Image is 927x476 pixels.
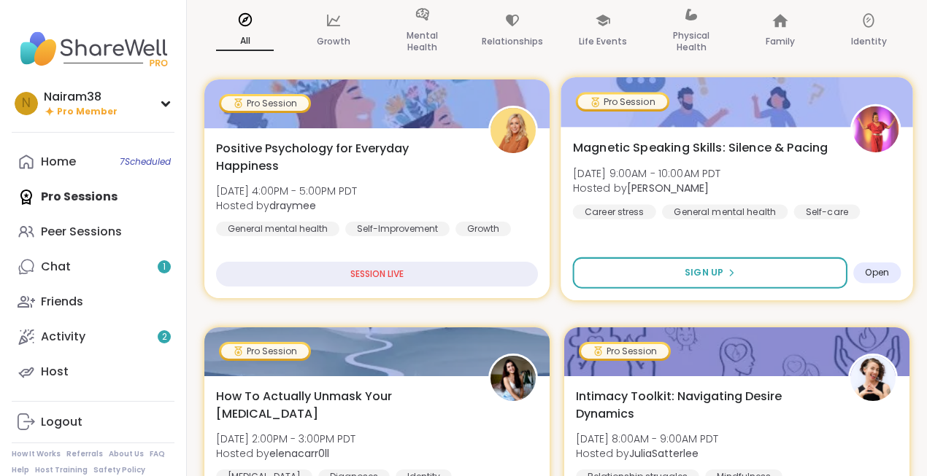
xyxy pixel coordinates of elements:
div: Chat [41,259,71,275]
b: draymee [269,198,316,213]
div: Nairam38 [44,89,118,105]
a: Logout [12,405,174,440]
div: Self-care [794,204,861,219]
img: elenacarr0ll [491,356,536,401]
a: Friends [12,284,174,319]
div: Peer Sessions [41,224,122,240]
div: Pro Session [578,94,667,109]
p: Relationships [482,33,543,50]
div: Logout [41,414,82,430]
img: ShareWell Nav Logo [12,23,174,74]
p: All [216,32,274,51]
div: Pro Session [581,344,669,359]
span: Hosted by [576,446,718,461]
span: [DATE] 9:00AM - 10:00AM PDT [573,165,721,180]
b: [PERSON_NAME] [627,181,709,195]
a: Safety Policy [93,465,145,475]
img: draymee [491,108,536,153]
span: Pro Member [57,106,118,118]
p: Life Events [579,33,627,50]
span: [DATE] 8:00AM - 9:00AM PDT [576,432,718,446]
button: Sign Up [573,257,847,289]
div: Self-Improvement [345,222,450,236]
a: Help [12,465,29,475]
a: Home7Scheduled [12,144,174,179]
span: Hosted by [573,181,721,195]
a: Host [12,354,174,389]
span: 1 [163,261,166,273]
div: Career stress [573,204,656,219]
img: JuliaSatterlee [850,356,896,401]
span: Intimacy Toolkit: Navigating Desire Dynamics [576,388,832,423]
p: Family [766,33,795,50]
span: Magnetic Speaking Skills: Silence & Pacing [573,138,828,156]
img: Lisa_LaCroix [853,106,899,152]
span: Open [865,267,889,278]
p: Identity [851,33,887,50]
div: General mental health [662,204,788,219]
p: Mental Health [393,27,451,56]
a: FAQ [150,449,165,459]
a: How It Works [12,449,61,459]
a: Referrals [66,449,103,459]
div: Friends [41,294,83,310]
div: Pro Session [221,96,309,111]
div: Activity [41,329,85,345]
span: Sign Up [685,266,723,279]
div: Pro Session [221,344,309,359]
b: JuliaSatterlee [629,446,699,461]
div: Host [41,364,69,380]
span: Positive Psychology for Everyday Happiness [216,140,472,175]
div: SESSION LIVE [216,262,538,286]
span: [DATE] 4:00PM - 5:00PM PDT [216,184,357,198]
span: 7 Scheduled [120,156,171,168]
span: Hosted by [216,446,355,461]
a: Peer Sessions [12,214,174,249]
a: Host Training [35,465,88,475]
b: elenacarr0ll [269,446,329,461]
div: General mental health [216,222,339,236]
span: N [22,94,31,113]
div: Growth [455,222,511,236]
span: How To Actually Unmask Your [MEDICAL_DATA] [216,388,472,423]
a: Activity2 [12,319,174,354]
span: 2 [162,331,167,343]
p: Physical Health [663,27,720,56]
div: Home [41,154,76,170]
a: About Us [109,449,144,459]
a: Chat1 [12,249,174,284]
span: [DATE] 2:00PM - 3:00PM PDT [216,432,355,446]
span: Hosted by [216,198,357,213]
p: Growth [317,33,350,50]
